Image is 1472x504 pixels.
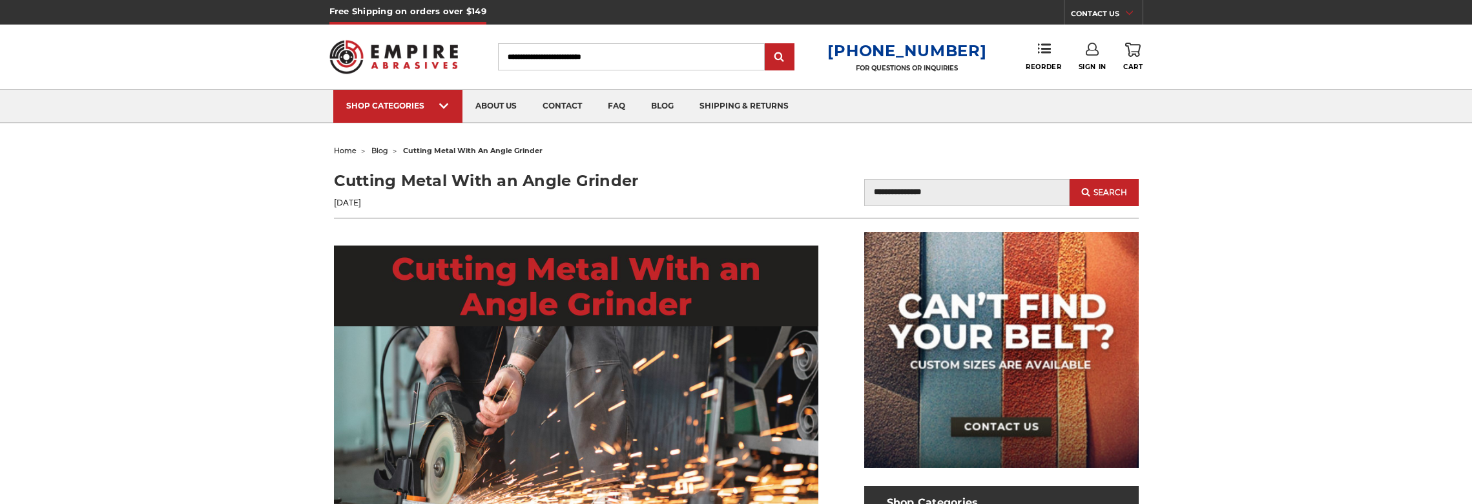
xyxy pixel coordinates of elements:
[1079,63,1106,71] span: Sign In
[1070,179,1138,206] button: Search
[329,32,459,82] img: Empire Abrasives
[827,41,986,60] a: [PHONE_NUMBER]
[334,197,736,209] p: [DATE]
[1123,63,1143,71] span: Cart
[1123,43,1143,71] a: Cart
[371,146,388,155] a: blog
[1071,6,1143,25] a: CONTACT US
[864,232,1139,468] img: promo banner for custom belts.
[1026,43,1061,70] a: Reorder
[346,101,450,110] div: SHOP CATEGORIES
[687,90,802,123] a: shipping & returns
[1094,188,1127,197] span: Search
[403,146,543,155] span: cutting metal with an angle grinder
[827,64,986,72] p: FOR QUESTIONS OR INQUIRIES
[530,90,595,123] a: contact
[595,90,638,123] a: faq
[638,90,687,123] a: blog
[767,45,793,70] input: Submit
[462,90,530,123] a: about us
[334,169,736,193] h1: Cutting Metal With an Angle Grinder
[334,146,357,155] a: home
[1026,63,1061,71] span: Reorder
